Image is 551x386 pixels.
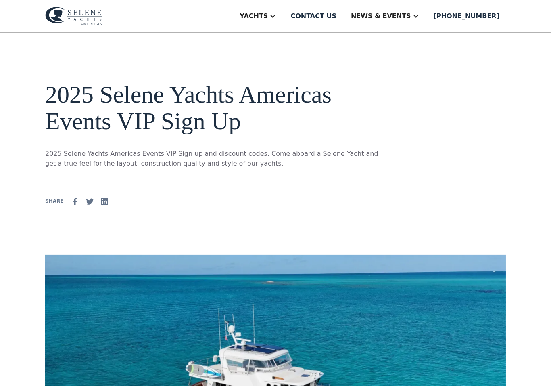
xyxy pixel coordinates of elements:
div: Contact us [290,11,336,21]
div: News & EVENTS [351,11,411,21]
div: Yachts [240,11,268,21]
div: SHARE [45,197,63,205]
img: Linkedin [100,197,109,206]
div: [PHONE_NUMBER] [434,11,499,21]
h1: 2025 Selene Yachts Americas Events VIP Sign Up [45,81,381,134]
p: 2025 Selene Yachts Americas Events VIP Sign up and discount codes. Come aboard a Selene Yacht and... [45,149,381,168]
img: facebook [71,197,80,206]
img: logo [45,7,102,25]
img: Twitter [85,197,95,206]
